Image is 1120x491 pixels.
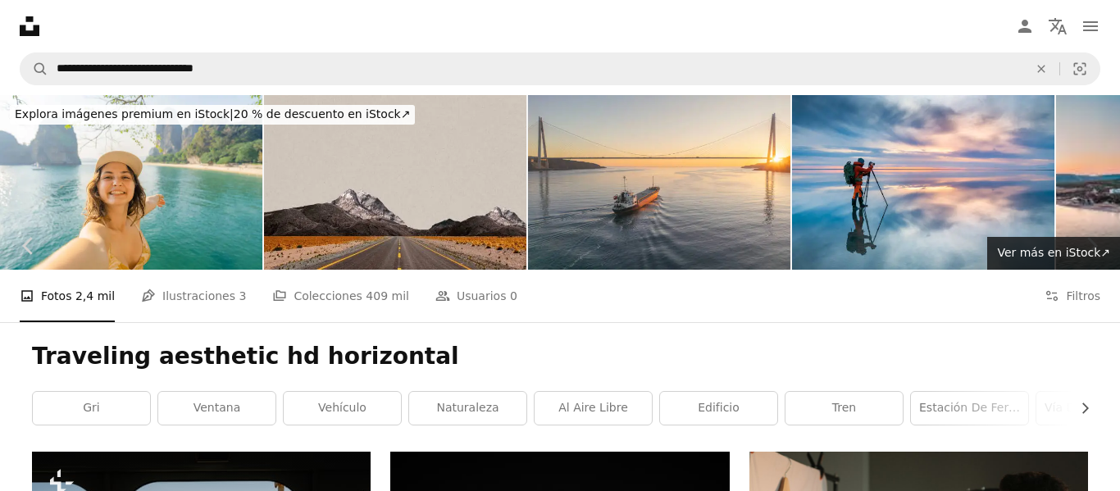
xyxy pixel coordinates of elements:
[15,107,410,120] span: 20 % de descuento en iStock ↗
[510,287,517,305] span: 0
[32,342,1088,371] h1: Traveling aesthetic hd horizontal
[987,237,1120,270] a: Ver más en iStock↗
[272,270,409,322] a: Colecciones 409 mil
[264,95,526,270] img: Fondo de la carretera del cañón, viajes, naturaleza frontera medios remezclados
[911,392,1028,425] a: estación de ferrocarril
[997,246,1110,259] span: Ver más en iStock ↗
[792,95,1054,270] img: Fotógrafo viajero tomando foto del hermoso lago al atardecer.
[20,16,39,36] a: Inicio — Unsplash
[1063,167,1120,325] a: Siguiente
[15,107,234,120] span: Explora imágenes premium en iStock |
[158,392,275,425] a: ventana
[660,392,777,425] a: edificio
[1060,53,1100,84] button: Búsqueda visual
[435,270,517,322] a: Usuarios 0
[528,95,790,270] img: Aerial view of cargo ship passing Yavuz Sultan Selim bridge at sunset, Istanbul, Turkey
[409,392,526,425] a: naturaleza
[33,392,150,425] a: gri
[1045,270,1100,322] button: Filtros
[284,392,401,425] a: vehículo
[1070,392,1088,425] button: desplazar lista a la derecha
[141,270,246,322] a: Ilustraciones 3
[535,392,652,425] a: al aire libre
[20,52,1100,85] form: Encuentra imágenes en todo el sitio
[1023,53,1059,84] button: Borrar
[1074,10,1107,43] button: Menú
[1008,10,1041,43] a: Iniciar sesión / Registrarse
[239,287,246,305] span: 3
[20,53,48,84] button: Buscar en Unsplash
[366,287,409,305] span: 409 mil
[785,392,903,425] a: tren
[1041,10,1074,43] button: Idioma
